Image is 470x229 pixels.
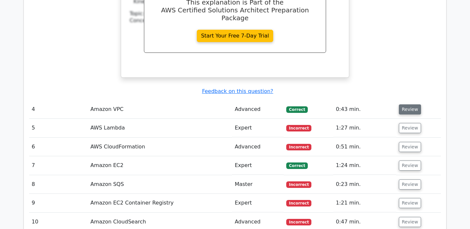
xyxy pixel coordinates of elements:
a: Feedback on this question? [202,88,273,94]
button: Review [399,160,421,171]
span: Correct [286,162,307,169]
div: Topic: [130,10,340,17]
td: 0:43 min. [333,100,396,119]
td: Expert [232,194,284,212]
td: Master [232,175,284,194]
td: 6 [29,138,88,156]
td: AWS Lambda [88,119,232,137]
td: Expert [232,119,284,137]
span: Incorrect [286,200,311,206]
button: Review [399,104,421,114]
td: 0:23 min. [333,175,396,194]
td: AWS CloudFormation [88,138,232,156]
div: Concept: [130,17,340,24]
span: Incorrect [286,181,311,188]
button: Review [399,198,421,208]
td: 1:24 min. [333,156,396,175]
td: Amazon SQS [88,175,232,194]
td: 4 [29,100,88,119]
td: Advanced [232,138,284,156]
td: Amazon VPC [88,100,232,119]
button: Review [399,142,421,152]
td: 1:27 min. [333,119,396,137]
td: 7 [29,156,88,175]
span: Incorrect [286,219,311,225]
td: 9 [29,194,88,212]
td: 0:51 min. [333,138,396,156]
span: Incorrect [286,125,311,131]
span: Incorrect [286,144,311,150]
td: Expert [232,156,284,175]
td: 1:21 min. [333,194,396,212]
td: Amazon EC2 Container Registry [88,194,232,212]
td: Advanced [232,100,284,119]
button: Review [399,217,421,227]
td: 5 [29,119,88,137]
span: Correct [286,106,307,113]
button: Review [399,123,421,133]
button: Review [399,179,421,190]
a: Start Your Free 7-Day Trial [197,30,273,42]
td: Amazon EC2 [88,156,232,175]
td: 8 [29,175,88,194]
